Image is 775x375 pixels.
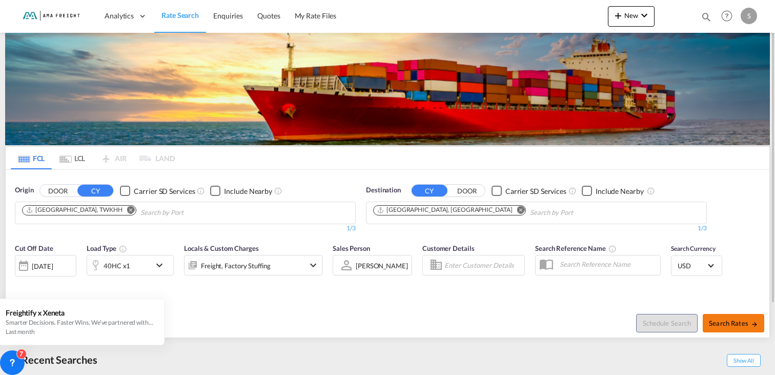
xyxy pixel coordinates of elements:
[197,187,205,195] md-icon: Unchecked: Search for CY (Container Yard) services for all selected carriers.Checked : Search for...
[678,261,706,270] span: USD
[671,245,716,252] span: Search Currency
[213,11,243,20] span: Enquiries
[120,185,195,196] md-checkbox: Checkbox No Ink
[134,186,195,196] div: Carrier SD Services
[15,255,76,277] div: [DATE]
[87,255,174,275] div: 40HC x1icon-chevron-down
[701,11,712,27] div: icon-magnify
[295,11,337,20] span: My Rate Files
[647,187,655,195] md-icon: Unchecked: Ignores neighbouring ports when fetching rates.Checked : Includes neighbouring ports w...
[355,258,409,273] md-select: Sales Person: Stefan Steffen
[366,185,401,195] span: Destination
[492,185,566,196] md-checkbox: Checkbox No Ink
[184,244,259,252] span: Locals & Custom Charges
[105,11,134,21] span: Analytics
[119,245,127,253] md-icon: icon-information-outline
[87,244,127,252] span: Load Type
[26,206,125,214] div: Press delete to remove this chip.
[718,7,736,25] span: Help
[377,206,512,214] div: Hamburg, DEHAM
[638,9,650,22] md-icon: icon-chevron-down
[444,258,521,273] input: Enter Customer Details
[224,186,272,196] div: Include Nearby
[201,259,271,273] div: Freight Factory Stuffing
[741,8,757,24] div: S
[140,205,238,221] input: Chips input.
[161,11,199,19] span: Rate Search
[701,11,712,23] md-icon: icon-magnify
[677,258,717,273] md-select: Select Currency: $ USDUnited States Dollar
[568,187,577,195] md-icon: Unchecked: Search for CY (Container Yard) services for all selected carriers.Checked : Search for...
[535,244,617,252] span: Search Reference Name
[274,187,282,195] md-icon: Unchecked: Ignores neighbouring ports when fetching rates.Checked : Includes neighbouring ports w...
[449,185,485,196] button: DOOR
[612,11,650,19] span: New
[15,224,356,233] div: 1/3
[608,6,655,27] button: icon-plus 400-fgNewicon-chevron-down
[21,202,242,221] md-chips-wrap: Chips container. Use arrow keys to select chips.
[555,256,660,272] input: Search Reference Name
[505,186,566,196] div: Carrier SD Services
[530,205,627,221] input: Chips input.
[422,244,474,252] span: Customer Details
[718,7,741,26] div: Help
[210,185,272,196] md-checkbox: Checkbox No Ink
[372,202,631,221] md-chips-wrap: Chips container. Use arrow keys to select chips.
[377,206,514,214] div: Press delete to remove this chip.
[727,354,761,367] span: Show All
[636,314,698,332] button: Note: By default Schedule search will only considerorigin ports, destination ports and cut off da...
[104,259,130,273] div: 40HC x1
[596,186,644,196] div: Include Nearby
[40,185,76,196] button: DOOR
[612,9,624,22] md-icon: icon-plus 400-fg
[356,262,408,270] div: [PERSON_NAME]
[15,244,53,252] span: Cut Off Date
[257,11,280,20] span: Quotes
[709,319,758,327] span: Search Rates
[333,244,370,252] span: Sales Person
[11,147,175,169] md-pagination-wrapper: Use the left and right arrow keys to navigate between tabs
[751,321,758,328] md-icon: icon-arrow-right
[153,259,171,271] md-icon: icon-chevron-down
[52,147,93,169] md-tab-item: LCL
[703,314,764,332] button: Search Ratesicon-arrow-right
[15,5,85,28] img: f843cad07f0a11efa29f0335918cc2fb.png
[5,33,770,145] img: LCL+%26+FCL+BACKGROUND.png
[412,185,447,196] button: CY
[120,206,136,216] button: Remove
[184,255,322,275] div: Freight Factory Stuffingicon-chevron-down
[11,147,52,169] md-tab-item: FCL
[6,170,769,338] div: OriginDOOR CY Checkbox No InkUnchecked: Search for CY (Container Yard) services for all selected ...
[510,206,525,216] button: Remove
[582,185,644,196] md-checkbox: Checkbox No Ink
[15,275,23,289] md-datepicker: Select
[26,206,123,214] div: Kaohsiung, TWKHH
[307,259,319,271] md-icon: icon-chevron-down
[32,262,53,271] div: [DATE]
[608,245,617,253] md-icon: Your search will be saved by the below given name
[366,224,707,233] div: 1/3
[77,185,113,196] button: CY
[15,185,33,195] span: Origin
[5,348,101,371] div: Recent Searches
